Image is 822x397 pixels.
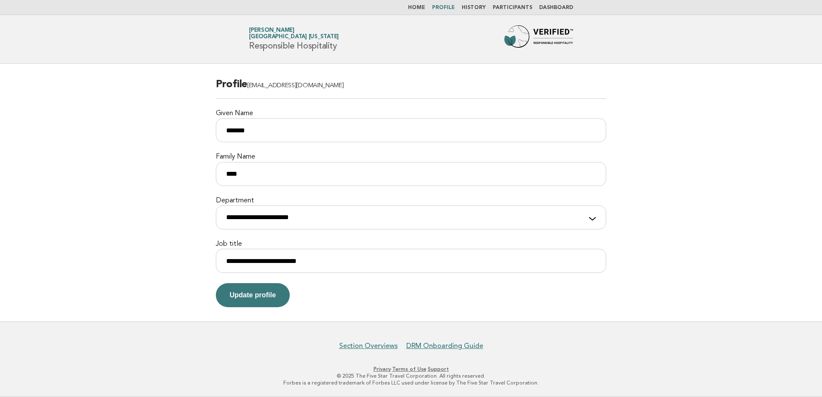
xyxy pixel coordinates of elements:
[148,366,674,373] p: · ·
[216,283,290,307] button: Update profile
[249,27,339,40] a: [PERSON_NAME][GEOGRAPHIC_DATA] [US_STATE]
[148,373,674,379] p: © 2025 The Five Star Travel Corporation. All rights reserved.
[504,25,573,53] img: Forbes Travel Guide
[408,5,425,10] a: Home
[216,109,606,118] label: Given Name
[247,82,344,89] span: [EMAIL_ADDRESS][DOMAIN_NAME]
[374,366,391,372] a: Privacy
[428,366,449,372] a: Support
[432,5,455,10] a: Profile
[216,78,606,99] h2: Profile
[539,5,573,10] a: Dashboard
[462,5,486,10] a: History
[148,379,674,386] p: Forbes is a registered trademark of Forbes LLC used under license by The Five Star Travel Corpora...
[216,153,606,162] label: Family Name
[392,366,426,372] a: Terms of Use
[216,196,606,205] label: Department
[216,240,606,249] label: Job title
[406,342,483,350] a: DRM Onboarding Guide
[493,5,532,10] a: Participants
[249,28,339,50] h1: Responsible Hospitality
[339,342,398,350] a: Section Overviews
[249,34,339,40] span: [GEOGRAPHIC_DATA] [US_STATE]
